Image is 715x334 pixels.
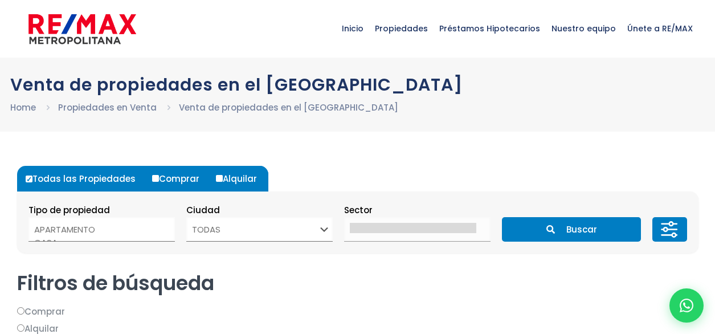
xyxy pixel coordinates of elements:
[546,11,622,46] span: Nuestro equipo
[213,166,268,192] label: Alquilar
[149,166,211,192] label: Comprar
[216,175,223,182] input: Alquilar
[28,204,110,216] span: Tipo de propiedad
[17,304,698,319] label: Comprar
[336,11,369,46] span: Inicio
[17,324,24,332] input: Alquilar
[34,236,161,249] option: CASA
[502,217,641,242] button: Buscar
[34,223,161,236] option: APARTAMENTO
[179,101,398,113] a: Venta de propiedades en el [GEOGRAPHIC_DATA]
[152,175,159,182] input: Comprar
[17,270,698,296] h2: Filtros de búsqueda
[186,204,220,216] span: Ciudad
[10,75,705,95] h1: Venta de propiedades en el [GEOGRAPHIC_DATA]
[17,307,24,315] input: Comprar
[28,12,136,46] img: remax-metropolitana-logo
[434,11,546,46] span: Préstamos Hipotecarios
[10,101,36,113] a: Home
[622,11,698,46] span: Únete a RE/MAX
[58,101,157,113] a: Propiedades en Venta
[344,204,373,216] span: Sector
[369,11,434,46] span: Propiedades
[26,176,32,182] input: Todas las Propiedades
[23,166,147,192] label: Todas las Propiedades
